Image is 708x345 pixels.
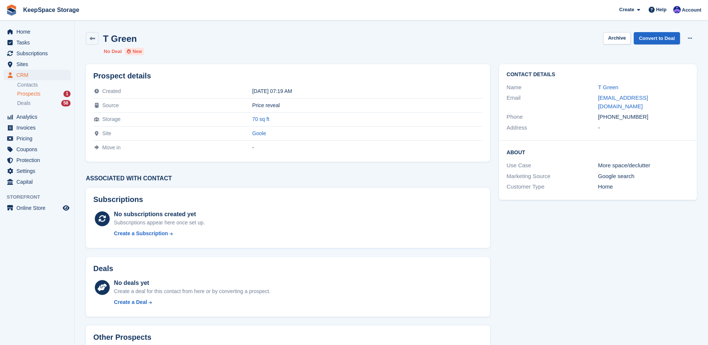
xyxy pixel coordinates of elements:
[506,124,598,132] div: Address
[17,90,40,97] span: Prospects
[4,48,71,59] a: menu
[102,144,121,150] span: Move in
[4,177,71,187] a: menu
[682,6,701,14] span: Account
[619,6,634,13] span: Create
[598,124,689,132] div: -
[634,32,680,44] a: Convert to Deal
[63,91,71,97] div: 1
[17,99,71,107] a: Deals 58
[104,48,122,55] li: No Deal
[93,264,113,273] h2: Deals
[62,203,71,212] a: Preview store
[656,6,667,13] span: Help
[16,59,61,69] span: Sites
[93,72,483,80] h2: Prospect details
[506,172,598,181] div: Marketing Source
[673,6,681,13] img: Chloe Clark
[114,210,205,219] div: No subscriptions created yet
[61,100,71,106] div: 58
[102,102,119,108] span: Source
[93,333,152,342] h2: Other Prospects
[4,70,71,80] a: menu
[4,155,71,165] a: menu
[114,230,168,237] div: Create a Subscription
[506,83,598,92] div: Name
[93,195,483,204] h2: Subscriptions
[598,183,689,191] div: Home
[20,4,82,16] a: KeepSpace Storage
[506,161,598,170] div: Use Case
[506,113,598,121] div: Phone
[16,166,61,176] span: Settings
[603,32,631,44] button: Archive
[16,177,61,187] span: Capital
[252,88,483,94] div: [DATE] 07:19 AM
[114,230,205,237] a: Create a Subscription
[4,37,71,48] a: menu
[6,4,17,16] img: stora-icon-8386f47178a22dfd0bd8f6a31ec36ba5ce8667c1dd55bd0f319d3a0aa187defe.svg
[4,122,71,133] a: menu
[598,172,689,181] div: Google search
[4,112,71,122] a: menu
[16,203,61,213] span: Online Store
[252,130,266,136] a: Goole
[114,287,270,295] div: Create a deal for this contact from here or by converting a prospect.
[16,37,61,48] span: Tasks
[16,122,61,133] span: Invoices
[16,27,61,37] span: Home
[16,70,61,80] span: CRM
[17,81,71,88] a: Contacts
[16,133,61,144] span: Pricing
[4,203,71,213] a: menu
[102,116,121,122] span: Storage
[4,144,71,155] a: menu
[16,48,61,59] span: Subscriptions
[4,59,71,69] a: menu
[4,27,71,37] a: menu
[125,48,144,55] li: New
[16,112,61,122] span: Analytics
[598,84,618,90] a: T Green
[252,102,483,108] div: Price reveal
[86,175,490,182] h3: Associated with contact
[114,298,147,306] div: Create a Deal
[506,72,689,78] h2: Contact Details
[506,94,598,111] div: Email
[598,161,689,170] div: More space/declutter
[252,116,269,122] a: 70 sq ft
[252,144,483,150] div: -
[4,166,71,176] a: menu
[114,298,270,306] a: Create a Deal
[598,113,689,121] div: [PHONE_NUMBER]
[17,90,71,98] a: Prospects 1
[103,34,137,44] h2: T Green
[16,144,61,155] span: Coupons
[4,133,71,144] a: menu
[114,279,270,287] div: No deals yet
[17,100,31,107] span: Deals
[102,130,111,136] span: Site
[506,148,689,156] h2: About
[598,94,648,109] a: [EMAIL_ADDRESS][DOMAIN_NAME]
[7,193,74,201] span: Storefront
[506,183,598,191] div: Customer Type
[114,219,205,227] div: Subscriptions appear here once set up.
[16,155,61,165] span: Protection
[102,88,121,94] span: Created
